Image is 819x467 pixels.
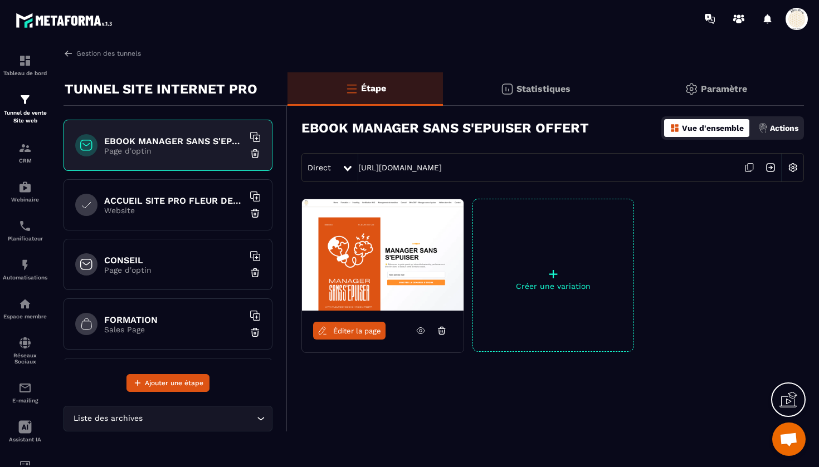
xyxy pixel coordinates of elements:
img: social-network [18,336,32,350]
a: social-networksocial-networkRéseaux Sociaux [3,328,47,373]
p: Créer une variation [473,282,633,291]
p: Tableau de bord [3,70,47,76]
img: arrow [64,48,74,58]
p: Réseaux Sociaux [3,352,47,365]
span: Direct [308,163,331,172]
p: + [473,266,633,282]
img: stats.20deebd0.svg [500,82,514,96]
a: automationsautomationsEspace membre [3,289,47,328]
img: arrow-next.bcc2205e.svg [760,157,781,178]
p: E-mailing [3,397,47,404]
img: trash [250,327,261,338]
div: Search for option [64,406,272,431]
span: Éditer la page [333,327,381,335]
p: Étape [361,83,386,94]
p: Page d'optin [104,266,243,274]
a: [URL][DOMAIN_NAME] [358,163,442,172]
img: bars-o.4a397970.svg [345,82,358,95]
img: trash [250,148,261,159]
img: automations [18,180,32,194]
p: Website [104,206,243,215]
p: Tunnel de vente Site web [3,109,47,125]
h6: ACCUEIL SITE PRO FLEUR DE VIE [104,195,243,206]
a: schedulerschedulerPlanificateur [3,211,47,250]
h6: CONSEIL [104,255,243,266]
img: email [18,381,32,395]
img: formation [18,141,32,155]
p: Espace membre [3,313,47,319]
a: automationsautomationsAutomatisations [3,250,47,289]
a: Assistant IA [3,412,47,451]
img: automations [18,297,32,311]
p: Vue d'ensemble [682,124,744,132]
h6: FORMATION [104,314,243,325]
a: formationformationTableau de bord [3,46,47,85]
img: setting-gr.5f69749f.svg [685,82,698,96]
img: image [302,199,464,311]
img: actions.d6e523a2.png [758,123,768,133]
a: Éditer la page [313,322,386,340]
img: logo [16,10,116,31]
a: formationformationCRM [3,133,47,172]
input: Search for option [145,412,254,425]
p: Statistiques [516,83,571,94]
p: Webinaire [3,196,47,203]
span: Liste des archives [71,412,145,425]
a: Gestion des tunnels [64,48,141,58]
p: Sales Page [104,325,243,334]
img: formation [18,93,32,106]
span: Ajouter une étape [145,377,203,389]
h6: EBOOK MANAGER SANS S'EPUISER OFFERT [104,136,243,146]
a: emailemailE-mailing [3,373,47,412]
p: TUNNEL SITE INTERNET PRO [65,78,257,100]
img: dashboard-orange.40269519.svg [670,123,680,133]
a: formationformationTunnel de vente Site web [3,85,47,133]
p: Automatisations [3,274,47,281]
img: formation [18,54,32,67]
div: Ouvrir le chat [772,422,806,456]
h3: EBOOK MANAGER SANS S'EPUISER OFFERT [301,120,589,136]
p: Planificateur [3,235,47,242]
p: Paramètre [701,83,747,94]
p: Actions [770,124,798,132]
p: Assistant IA [3,436,47,443]
img: scheduler [18,219,32,233]
p: CRM [3,158,47,164]
a: automationsautomationsWebinaire [3,172,47,211]
img: automations [18,258,32,272]
img: trash [250,267,261,278]
img: trash [250,208,261,219]
img: setting-w.858f3a88.svg [782,157,803,178]
button: Ajouter une étape [126,374,209,392]
p: Page d'optin [104,146,243,155]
